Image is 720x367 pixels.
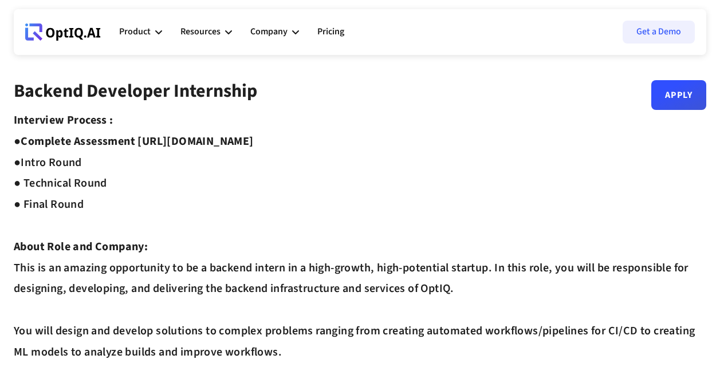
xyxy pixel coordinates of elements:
strong: Interview Process : [14,112,113,128]
div: Resources [180,15,232,49]
div: Product [119,15,162,49]
a: Apply [651,80,706,110]
strong: Complete Assessment [URL][DOMAIN_NAME] ● [14,133,254,171]
strong: Backend Developer Internship [14,78,257,104]
div: Webflow Homepage [25,40,26,41]
div: Company [250,24,288,40]
div: Company [250,15,299,49]
strong: About Role and Company: [14,239,148,255]
div: Product [119,24,151,40]
a: Get a Demo [623,21,695,44]
a: Pricing [317,15,344,49]
a: Webflow Homepage [25,15,101,49]
div: Resources [180,24,221,40]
